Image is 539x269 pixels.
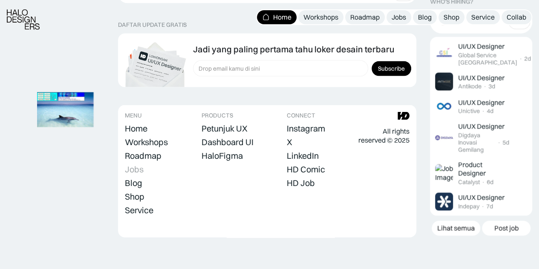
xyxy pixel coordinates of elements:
[201,112,233,119] div: PRODUCTS
[458,42,504,51] div: UI/UX Designer
[287,164,325,175] div: HD Comic
[287,112,315,119] div: CONNECT
[466,10,500,24] a: Service
[287,123,325,134] a: Instagram
[125,150,161,162] a: Roadmap
[125,151,161,161] div: Roadmap
[257,10,297,24] a: Home
[486,203,493,210] div: 7d
[392,13,406,22] div: Jobs
[458,74,504,83] div: UI/UX Designer
[438,10,464,24] a: Shop
[298,10,343,24] a: Workshops
[437,224,475,233] div: Lihat semua
[432,119,530,157] a: Job ImageUI/UX DesignerDigdaya Inovasi Gemilang·5d
[458,203,479,210] div: Indepay
[201,137,253,147] div: Dashboard UI
[118,21,187,29] div: DAFTAR UPDATE GRATIS
[458,194,504,203] div: UI/UX Designer
[487,179,493,186] div: 6d
[273,13,291,22] div: Home
[432,70,530,94] a: Job ImageUI/UX DesignerAntikode·3d
[125,178,142,188] div: Blog
[497,139,501,146] div: ·
[487,108,493,115] div: 4d
[287,151,319,161] div: LinkedIn
[201,136,253,148] a: Dashboard UI
[201,150,242,162] a: HaloFigma
[458,160,509,178] div: Product Designer
[435,98,453,116] img: Job Image
[458,132,496,154] div: Digdaya Inovasi Gemilang
[201,123,247,134] div: Petunjuk UX
[458,83,481,91] div: Antikode
[125,137,168,147] div: Workshops
[125,123,147,134] div: Home
[458,108,480,115] div: Unictive
[481,203,484,210] div: ·
[458,52,517,66] div: Global Service [GEOGRAPHIC_DATA]
[471,13,495,22] div: Service
[435,46,453,63] img: Job Image
[488,83,495,91] div: 3d
[507,13,526,22] div: Collab
[125,205,153,215] div: Service
[502,10,531,24] a: Collab
[287,178,315,188] div: HD Job
[287,137,292,147] div: X
[435,164,453,182] img: Job Image
[125,123,147,134] a: Home
[502,139,509,146] div: 5d
[432,189,530,214] a: Job ImageUI/UX DesignerIndepay·7d
[435,193,453,211] img: Job Image
[287,177,315,189] a: HD Job
[458,123,504,132] div: UI/UX Designer
[350,13,380,22] div: Roadmap
[432,157,530,189] a: Job ImageProduct DesignerCatalyst·6d
[303,13,338,22] div: Workshops
[432,94,530,119] a: Job ImageUI/UX DesignerUnictive·4d
[201,151,242,161] div: HaloFigma
[524,56,531,63] div: 2d
[125,112,142,119] div: MENU
[481,179,485,186] div: ·
[193,60,368,77] input: Drop email kamu di sini
[125,191,144,203] a: Shop
[444,13,459,22] div: Shop
[519,56,522,63] div: ·
[287,123,325,134] div: Instagram
[125,204,153,216] a: Service
[372,61,411,76] input: Subscribe
[432,221,480,236] a: Lihat semua
[345,10,385,24] a: Roadmap
[386,10,411,24] a: Jobs
[125,192,144,202] div: Shop
[201,123,247,134] a: Petunjuk UX
[482,221,530,236] a: Post job
[125,136,168,148] a: Workshops
[432,39,530,69] a: Job ImageUI/UX DesignerGlobal Service [GEOGRAPHIC_DATA]·2d
[458,179,480,186] div: Catalyst
[481,108,485,115] div: ·
[125,164,144,175] div: Jobs
[125,177,142,189] a: Blog
[413,10,437,24] a: Blog
[435,73,453,91] img: Job Image
[287,150,319,162] a: LinkedIn
[125,163,144,175] a: Jobs
[494,224,519,233] div: Post job
[458,98,504,107] div: UI/UX Designer
[193,44,394,54] div: Jadi yang paling pertama tahu loker desain terbaru
[287,163,325,175] a: HD Comic
[483,83,487,91] div: ·
[358,127,409,145] div: All rights reserved © 2025
[193,60,411,77] form: Form Subscription
[287,136,292,148] a: X
[435,129,453,147] img: Job Image
[418,13,432,22] div: Blog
